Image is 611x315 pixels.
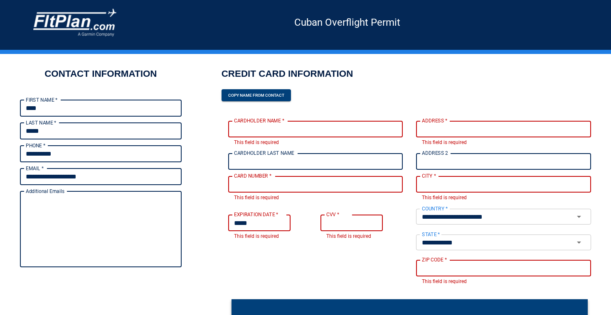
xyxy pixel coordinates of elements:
label: FIRST NAME * [26,96,58,103]
label: ADDRESS 2 [422,149,448,156]
button: Open [569,237,588,248]
label: EXPIRATION DATE * [234,211,278,218]
label: COUNTRY * [422,205,448,212]
h2: CREDIT CARD INFORMATION [222,67,353,80]
label: CARD NUMBER * [234,172,271,179]
label: STATE * [422,231,440,238]
button: Open [569,211,588,222]
p: This field is required [234,232,301,241]
p: This field is required [422,278,585,286]
img: COMPANY LOGO [33,9,116,37]
p: This field is required [422,139,585,147]
label: LAST NAME * [26,119,57,126]
p: This field is required [326,232,393,241]
label: CARDHOLDER LAST NAME [234,149,294,156]
label: Additional Emails [26,188,64,195]
button: Copy name from contact [222,89,291,102]
label: ADDRESS * [422,117,448,124]
h2: CONTACT INFORMATION [44,67,157,80]
label: CVV * [326,211,339,218]
p: This field is required [234,139,397,147]
label: CITY * [422,172,436,179]
label: ZIP CODE * [422,256,447,263]
p: This field is required [422,194,585,202]
label: PHONE * [26,142,45,149]
label: CARDHOLDER NAME * [234,117,284,124]
p: Up to X email addresses separated by a comma [26,269,176,277]
p: This field is required [234,194,397,202]
label: EMAIL * [26,165,44,172]
h5: Cuban Overflight Permit [116,22,578,23]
